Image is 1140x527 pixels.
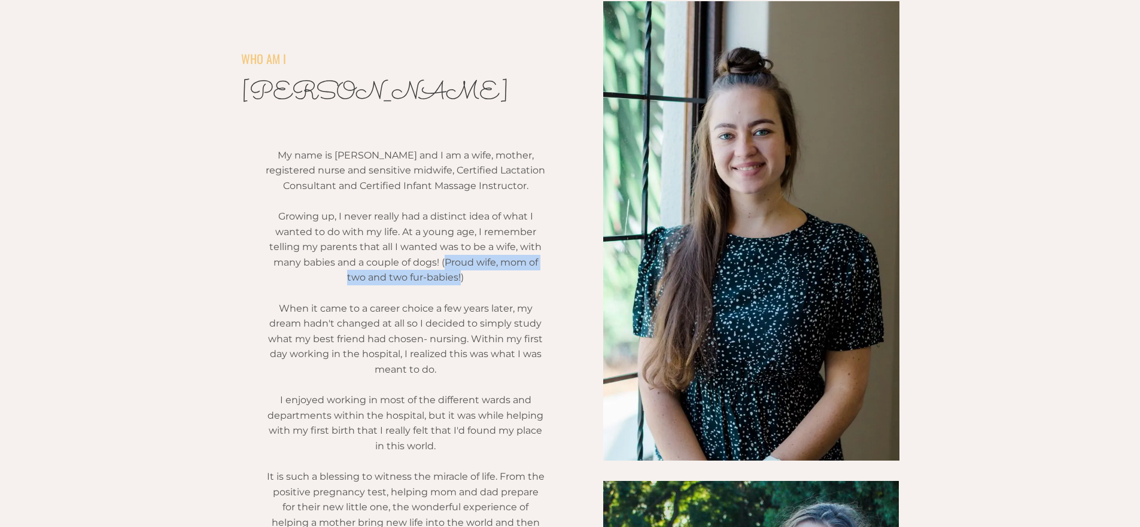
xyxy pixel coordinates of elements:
span: My name is [PERSON_NAME] and I am a wife, mother, registered nurse and sensitive midwife, Certifi... [266,150,545,191]
span: I enjoyed working in most of the different wards and departments within the hospital, but it was ... [267,394,543,452]
span: When it came to a career choice a few years later, my dream hadn't changed at all so I decided to... [268,303,543,375]
span: WHO AM I [241,50,286,68]
span: [PERSON_NAME] [241,75,509,112]
span: Growing up, I never really had a distinct idea of what I wanted to do with my life. At a young ag... [269,211,542,283]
